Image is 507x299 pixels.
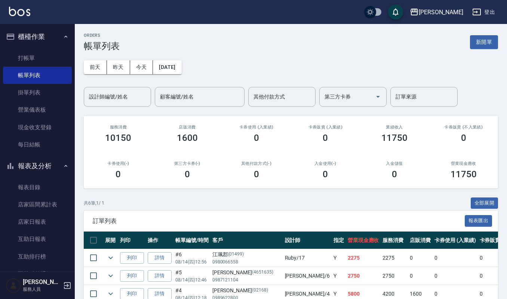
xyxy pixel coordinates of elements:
td: Ruby /17 [283,249,332,267]
th: 客戶 [211,232,283,249]
th: 設計師 [283,232,332,249]
p: 08/14 (四) 12:56 [175,259,209,265]
a: 詳情 [148,252,172,264]
td: #5 [173,267,211,285]
h2: 卡券販賣 (入業績) [300,125,351,130]
a: 互助點數明細 [3,265,72,283]
div: [PERSON_NAME] [212,287,281,295]
a: 報表匯出 [465,217,492,224]
h3: 0 [254,133,259,143]
button: 今天 [130,60,153,74]
a: 營業儀表板 [3,101,72,118]
td: #6 [173,249,211,267]
th: 列印 [118,232,146,249]
h3: 0 [392,169,397,179]
a: 帳單列表 [3,67,72,84]
a: 每日結帳 [3,136,72,153]
button: 列印 [120,252,144,264]
a: 現金收支登錄 [3,119,72,136]
td: 0 [433,267,478,285]
span: 訂單列表 [93,217,465,225]
button: save [388,4,403,19]
button: 昨天 [107,60,130,74]
h3: 10150 [105,133,131,143]
h3: 帳單列表 [84,41,120,51]
h3: 0 [116,169,121,179]
td: 2750 [346,267,381,285]
th: 店販消費 [408,232,433,249]
a: 新開單 [470,38,498,45]
button: expand row [105,252,116,263]
td: 0 [408,267,433,285]
img: Person [6,278,21,293]
a: 掛單列表 [3,84,72,101]
a: 報表目錄 [3,179,72,196]
h3: 1600 [177,133,198,143]
h3: 0 [185,169,190,179]
h2: 入金使用(-) [300,161,351,166]
p: 0980066558 [212,259,281,265]
p: 服務人員 [23,286,61,293]
button: [PERSON_NAME] [407,4,466,20]
h2: 第三方卡券(-) [162,161,213,166]
button: 登出 [469,5,498,19]
th: 營業現金應收 [346,232,381,249]
td: Y [332,249,346,267]
a: 互助日報表 [3,230,72,248]
td: 2275 [381,249,408,267]
h2: 營業現金應收 [438,161,489,166]
h2: 業績收入 [369,125,420,130]
button: 新開單 [470,35,498,49]
th: 卡券使用 (入業績) [433,232,478,249]
h3: 0 [323,133,328,143]
h2: 卡券使用(-) [93,161,144,166]
h2: ORDERS [84,33,120,38]
td: [PERSON_NAME] /6 [283,267,332,285]
th: 服務消費 [381,232,408,249]
button: 前天 [84,60,107,74]
td: 0 [433,249,478,267]
h2: 卡券販賣 (不入業績) [438,125,489,130]
h2: 其他付款方式(-) [231,161,282,166]
a: 互助排行榜 [3,248,72,265]
p: 0987121104 [212,277,281,283]
button: expand row [105,270,116,281]
th: 帳單編號/時間 [173,232,211,249]
a: 店家日報表 [3,213,72,230]
h3: 11750 [381,133,408,143]
h3: 11750 [451,169,477,179]
p: 08/14 (四) 12:46 [175,277,209,283]
h3: 服務消費 [93,125,144,130]
button: 櫃檯作業 [3,27,72,46]
h2: 店販消費 [162,125,213,130]
p: (4651635) [252,269,273,277]
td: 2275 [346,249,381,267]
button: 全部展開 [471,197,498,209]
a: 店家區間累計表 [3,196,72,213]
img: Logo [9,7,30,16]
td: 0 [408,249,433,267]
div: 江珮郡 [212,251,281,259]
th: 操作 [146,232,173,249]
td: Y [332,267,346,285]
button: 報表匯出 [465,215,492,227]
th: 展開 [103,232,118,249]
h3: 0 [254,169,259,179]
a: 打帳單 [3,49,72,67]
th: 指定 [332,232,346,249]
div: [PERSON_NAME] [212,269,281,277]
button: Open [372,91,384,103]
h2: 入金儲值 [369,161,420,166]
p: (02168) [252,287,268,295]
h5: [PERSON_NAME] [23,278,61,286]
h3: 0 [461,133,466,143]
p: (01499) [228,251,244,259]
td: 2750 [381,267,408,285]
a: 詳情 [148,270,172,282]
h3: 0 [323,169,328,179]
h2: 卡券使用 (入業績) [231,125,282,130]
p: 共 6 筆, 1 / 1 [84,200,104,206]
div: [PERSON_NAME] [419,7,463,17]
button: [DATE] [153,60,181,74]
button: 列印 [120,270,144,282]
